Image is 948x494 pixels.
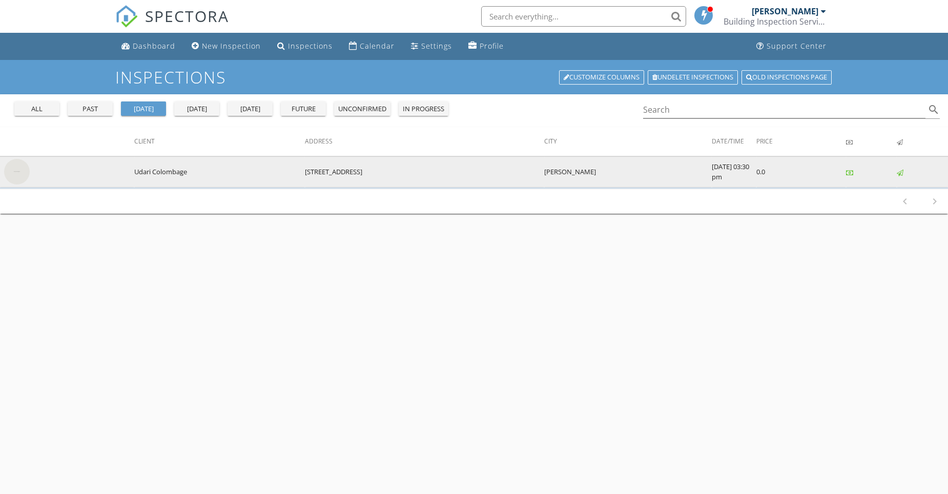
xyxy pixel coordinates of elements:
img: streetview [4,159,30,184]
a: Undelete inspections [648,70,738,85]
div: future [285,104,322,114]
img: The Best Home Inspection Software - Spectora [115,5,138,28]
i: search [928,104,940,116]
button: all [14,101,59,116]
div: Building Inspection Services [724,16,826,27]
a: Inspections [273,37,337,56]
div: Settings [421,41,452,51]
td: [STREET_ADDRESS] [305,156,544,188]
a: Profile [464,37,508,56]
button: [DATE] [228,101,273,116]
a: Calendar [345,37,399,56]
a: Dashboard [117,37,179,56]
a: Customize Columns [559,70,644,85]
th: City: Not sorted. [544,127,712,156]
span: Address [305,137,333,146]
button: future [281,101,326,116]
th: Price: Not sorted. [756,127,846,156]
th: Address: Not sorted. [305,127,544,156]
div: New Inspection [202,41,261,51]
div: [DATE] [178,104,215,114]
span: Date/Time [712,137,744,146]
th: Published: Not sorted. [897,127,948,156]
div: Profile [480,41,504,51]
div: [DATE] [125,104,162,114]
span: Client [134,137,155,146]
div: Calendar [360,41,395,51]
div: Inspections [288,41,333,51]
div: past [72,104,109,114]
div: in progress [403,104,444,114]
button: in progress [399,101,448,116]
a: Support Center [752,37,831,56]
div: Dashboard [133,41,175,51]
th: Date/Time: Not sorted. [712,127,756,156]
div: unconfirmed [338,104,386,114]
a: Old inspections page [741,70,832,85]
a: New Inspection [188,37,265,56]
th: Client: Not sorted. [134,127,305,156]
button: past [68,101,113,116]
a: Settings [407,37,456,56]
div: [PERSON_NAME] [752,6,818,16]
th: Paid: Not sorted. [846,127,897,156]
span: SPECTORA [145,5,229,27]
button: [DATE] [121,101,166,116]
div: [DATE] [232,104,269,114]
h1: Inspections [115,68,833,86]
input: Search everything... [481,6,686,27]
span: Price [756,137,773,146]
td: 0.0 [756,156,846,188]
td: [DATE] 03:30 pm [712,156,756,188]
a: SPECTORA [115,14,229,35]
span: City [544,137,557,146]
div: all [18,104,55,114]
td: [PERSON_NAME] [544,156,712,188]
input: Search [643,101,925,118]
td: Udari Colombage [134,156,305,188]
button: [DATE] [174,101,219,116]
div: Support Center [767,41,827,51]
button: unconfirmed [334,101,390,116]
